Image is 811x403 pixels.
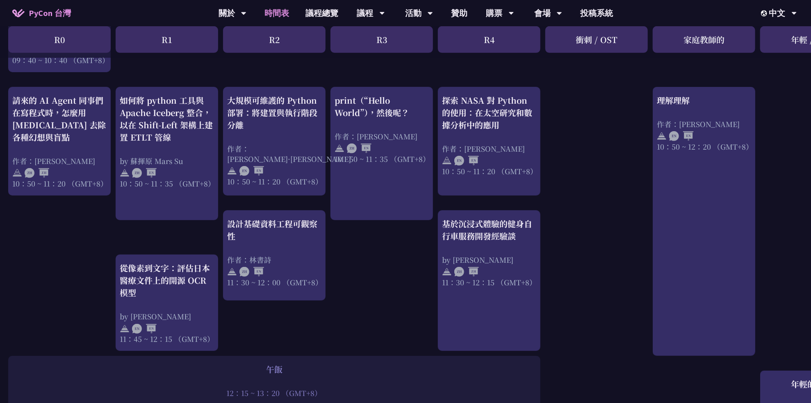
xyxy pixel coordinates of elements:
div: 作者：[PERSON_NAME] [657,119,751,129]
div: by 蘇揮原 Mars Su [120,156,214,166]
div: 11：45 ~ 12：15 （GMT+8） [120,334,214,344]
a: print（“Hello World”），然後呢？ 作者：[PERSON_NAME] 10：50 ~ 11：35 （GMT+8） [335,94,429,213]
div: 衝刺 / OST [545,26,648,53]
img: svg+xml;base64,PHN2ZyB4bWxucz0iaHR0cDovL3d3dy53My5vcmcvMjAwMC9zdmciIHdpZHRoPSIyNCIgaGVpZ2h0PSIyNC... [227,166,237,176]
img: svg+xml;base64,PHN2ZyB4bWxucz0iaHR0cDovL3d3dy53My5vcmcvMjAwMC9zdmciIHdpZHRoPSIyNCIgaGVpZ2h0PSIyNC... [442,267,452,277]
div: 大規模可維護的 Python 部署：將建置與執行階段分離 [227,94,321,131]
div: 從像素到文字：評估日本醫療文件上的開源 OCR 模型 [120,262,214,299]
img: ENEN.5a408d1.svg [132,324,157,334]
a: 從像素到文字：評估日本醫療文件上的開源 OCR 模型 by [PERSON_NAME] 11：45 ~ 12：15 （GMT+8） [120,262,214,344]
div: R3 [330,26,433,53]
img: svg+xml;base64,PHN2ZyB4bWxucz0iaHR0cDovL3d3dy53My5vcmcvMjAwMC9zdmciIHdpZHRoPSIyNCIgaGVpZ2h0PSIyNC... [442,156,452,166]
div: 10：50 ~ 11：20 （GMT+8） [442,166,536,176]
div: 作者：[PERSON_NAME]·[PERSON_NAME] [227,143,321,164]
div: by [PERSON_NAME] [442,255,536,265]
img: ZHZH.38617ef.svg [25,168,49,178]
img: svg+xml;base64,PHN2ZyB4bWxucz0iaHR0cDovL3d3dy53My5vcmcvMjAwMC9zdmciIHdpZHRoPSIyNCIgaGVpZ2h0PSIyNC... [227,267,237,277]
font: 活動 [405,7,421,19]
div: 基於沉浸式體驗的健身自行車服務開發經驗談 [442,218,536,242]
div: 請來的 AI Agent 同事們在寫程式時，怎麼用 [MEDICAL_DATA] 去除各種幻想與盲點 [12,94,107,143]
img: svg+xml;base64,PHN2ZyB4bWxucz0iaHR0cDovL3d3dy53My5vcmcvMjAwMC9zdmciIHdpZHRoPSIyNCIgaGVpZ2h0PSIyNC... [335,143,344,153]
div: 作者：[PERSON_NAME] [12,156,107,166]
div: 理解理解 [657,94,751,107]
img: ZHZH.38617ef.svg [454,267,479,277]
div: R2 [223,26,326,53]
font: 中文 [769,7,786,19]
div: 11：30 ~ 12：15 （GMT+8） [442,277,536,287]
a: 基於沉浸式體驗的健身自行車服務開發經驗談 by [PERSON_NAME] 11：30 ~ 12：15 （GMT+8） [442,218,536,344]
font: 議程 [357,7,374,19]
div: 作者：林書詩 [227,255,321,265]
font: 購票 [486,7,503,19]
div: 09：40 ~ 10：40 （GMT+8） [12,55,107,65]
img: svg+xml;base64,PHN2ZyB4bWxucz0iaHR0cDovL3d3dy53My5vcmcvMjAwMC9zdmciIHdpZHRoPSIyNCIgaGVpZ2h0PSIyNC... [657,131,667,141]
font: 關於 [219,7,235,19]
div: 作者：[PERSON_NAME] [442,143,536,154]
div: 12：15 ~ 13：20 （GMT+8） [12,388,536,398]
div: R4 [438,26,540,53]
div: 設計基礎資料工程可觀察性 [227,218,321,242]
img: ENEN.5a408d1.svg [669,131,694,141]
div: 作者：[PERSON_NAME] [335,131,429,141]
a: 設計基礎資料工程可觀察性 作者：林書詩 11：30 ~ 12：00 （GMT+8） [227,218,321,294]
img: ZHEN.371966e.svg [239,267,264,277]
span: PyCon 台灣 [29,7,71,19]
div: 家庭教師的 [653,26,755,53]
img: ZHEN.371966e.svg [347,143,371,153]
div: 10：50 ~ 11：35 （GMT+8） [120,178,214,189]
img: PyCon TW 2025 的主頁圖標 [12,9,25,17]
img: ENEN.5a408d1.svg [454,156,479,166]
img: svg+xml;base64,PHN2ZyB4bWxucz0iaHR0cDovL3d3dy53My5vcmcvMjAwMC9zdmciIHdpZHRoPSIyNCIgaGVpZ2h0PSIyNC... [12,168,22,178]
div: 10：50 ~ 11：20 （GMT+8） [227,176,321,187]
div: 午飯 [12,363,536,376]
div: R0 [8,26,111,53]
a: 如何將 python 工具與 Apache Iceberg 整合，以在 Shift-Left 架構上建置 ETLT 管線 by 蘇揮原 Mars Su 10：50 ~ 11：35 （GMT+8） [120,94,214,213]
div: R1 [116,26,218,53]
img: 本地圖標 [761,10,769,16]
div: 10：50 ~ 11：20 （GMT+8） [12,178,107,189]
img: ENEN.5a408d1.svg [239,166,264,176]
a: 理解理解 作者：[PERSON_NAME] 10：50 ~ 12：20 （GMT+8） [657,94,751,349]
div: 10：50 ~ 11：35 （GMT+8） [335,154,429,164]
div: by [PERSON_NAME] [120,311,214,321]
img: ZHEN.371966e.svg [132,168,157,178]
div: 如何將 python 工具與 Apache Iceberg 整合，以在 Shift-Left 架構上建置 ETLT 管線 [120,94,214,143]
img: svg+xml;base64,PHN2ZyB4bWxucz0iaHR0cDovL3d3dy53My5vcmcvMjAwMC9zdmciIHdpZHRoPSIyNCIgaGVpZ2h0PSIyNC... [120,168,130,178]
div: 11：30 ~ 12：00 （GMT+8） [227,277,321,287]
a: PyCon 台灣 [4,3,79,23]
a: 探索 NASA 對 Python 的使用：在太空研究和數據分析中的應用 作者：[PERSON_NAME] 10：50 ~ 11：20 （GMT+8） [442,94,536,189]
div: 10：50 ~ 12：20 （GMT+8） [657,141,751,152]
div: print（“Hello World”），然後呢？ [335,94,429,119]
a: 大規模可維護的 Python 部署：將建置與執行階段分離 作者：[PERSON_NAME]·[PERSON_NAME] 10：50 ~ 11：20 （GMT+8） [227,94,321,189]
a: 請來的 AI Agent 同事們在寫程式時，怎麼用 [MEDICAL_DATA] 去除各種幻想與盲點 作者：[PERSON_NAME] 10：50 ~ 11：20 （GMT+8） [12,94,107,189]
font: 會場 [534,7,551,19]
div: 探索 NASA 對 Python 的使用：在太空研究和數據分析中的應用 [442,94,536,131]
img: svg+xml;base64,PHN2ZyB4bWxucz0iaHR0cDovL3d3dy53My5vcmcvMjAwMC9zdmciIHdpZHRoPSIyNCIgaGVpZ2h0PSIyNC... [120,324,130,334]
